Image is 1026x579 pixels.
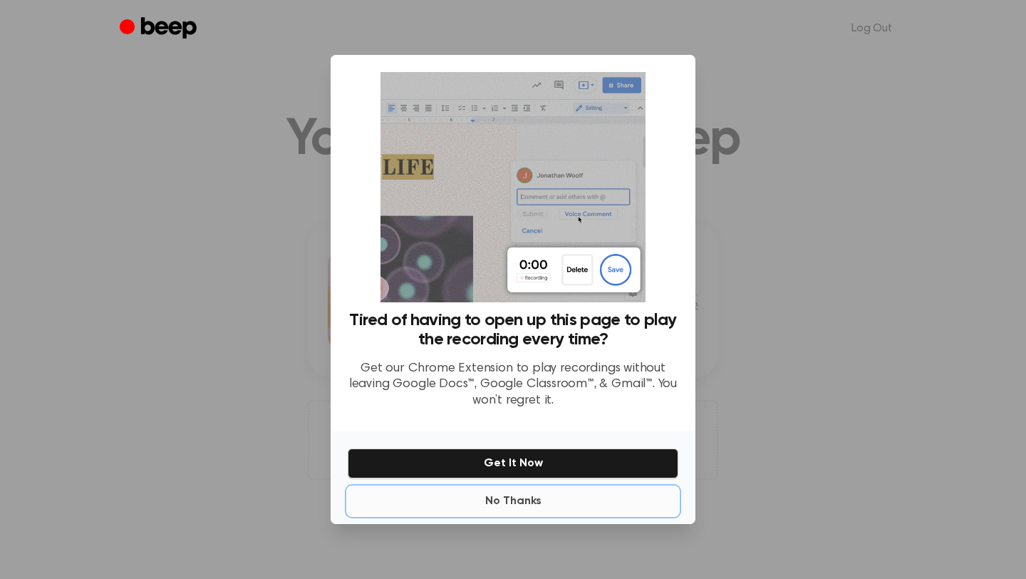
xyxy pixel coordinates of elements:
button: No Thanks [348,487,678,516]
h3: Tired of having to open up this page to play the recording every time? [348,311,678,349]
a: Beep [120,15,200,43]
img: Beep extension in action [380,72,645,302]
p: Get our Chrome Extension to play recordings without leaving Google Docs™, Google Classroom™, & Gm... [348,361,678,409]
a: Log Out [837,11,906,46]
button: Get It Now [348,449,678,478]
